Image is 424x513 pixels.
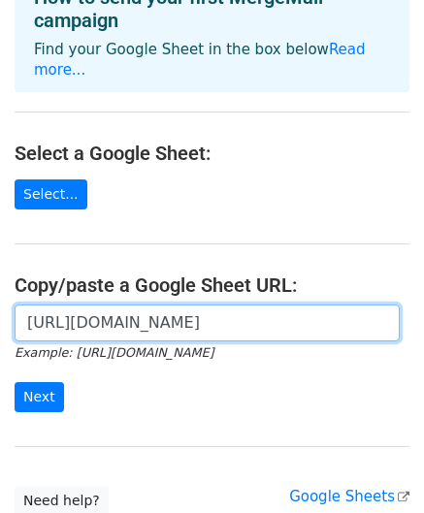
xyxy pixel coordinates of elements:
input: Paste your Google Sheet URL here [15,305,400,341]
h4: Copy/paste a Google Sheet URL: [15,273,409,297]
h4: Select a Google Sheet: [15,142,409,165]
input: Next [15,382,64,412]
small: Example: [URL][DOMAIN_NAME] [15,345,213,360]
a: Google Sheets [289,488,409,505]
p: Find your Google Sheet in the box below [34,40,390,80]
a: Read more... [34,41,366,79]
a: Select... [15,179,87,209]
iframe: Chat Widget [327,420,424,513]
